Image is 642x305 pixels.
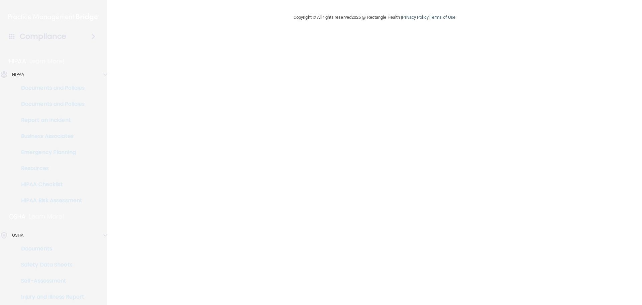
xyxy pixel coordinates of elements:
p: HIPAA Checklist [4,181,96,188]
p: HIPAA Risk Assessment [4,197,96,204]
p: Learn More! [29,57,65,65]
a: Privacy Policy [402,15,428,20]
p: Report an Incident [4,117,96,124]
p: Documents and Policies [4,85,96,91]
p: OSHA [12,231,23,239]
p: Documents and Policies [4,101,96,107]
p: Business Associates [4,133,96,140]
p: Documents [4,245,96,252]
h4: Compliance [20,32,66,41]
p: Self-Assessment [4,278,96,284]
p: Learn More! [29,213,65,221]
p: Injury and Illness Report [4,294,96,300]
p: HIPAA [12,71,24,79]
p: Resources [4,165,96,172]
div: Copyright © All rights reserved 2025 @ Rectangle Health | | [252,7,497,28]
p: Emergency Planning [4,149,96,156]
img: PMB logo [8,10,99,24]
p: Safety Data Sheets [4,261,96,268]
p: OSHA [9,213,26,221]
p: HIPAA [9,57,26,65]
a: Terms of Use [430,15,455,20]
